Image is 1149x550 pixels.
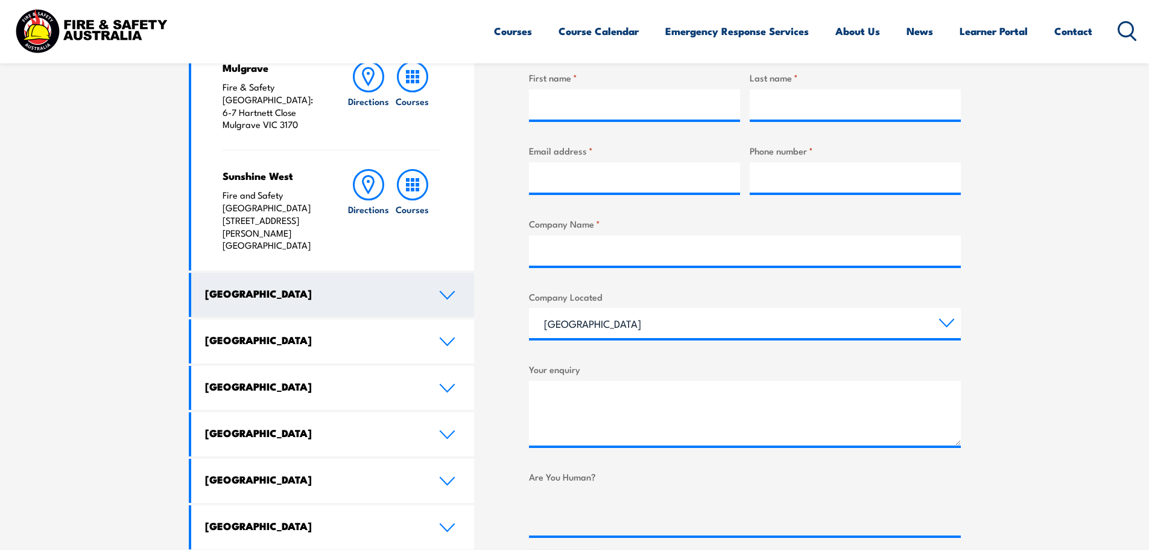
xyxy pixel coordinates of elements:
[396,95,429,107] h6: Courses
[494,15,532,47] a: Courses
[191,319,475,363] a: [GEOGRAPHIC_DATA]
[529,470,961,484] label: Are You Human?
[396,203,429,216] h6: Courses
[835,15,880,47] a: About Us
[529,362,961,376] label: Your enquiry
[347,169,390,252] a: Directions
[223,61,323,74] h4: Mulgrave
[529,144,740,158] label: Email address
[205,287,421,300] h4: [GEOGRAPHIC_DATA]
[960,15,1028,47] a: Learner Portal
[347,61,390,131] a: Directions
[223,81,323,131] p: Fire & Safety [GEOGRAPHIC_DATA]: 6-7 Hartnett Close Mulgrave VIC 3170
[205,380,421,393] h4: [GEOGRAPHIC_DATA]
[205,519,421,532] h4: [GEOGRAPHIC_DATA]
[391,169,434,252] a: Courses
[205,473,421,486] h4: [GEOGRAPHIC_DATA]
[907,15,933,47] a: News
[223,169,323,182] h4: Sunshine West
[391,61,434,131] a: Courses
[348,95,389,107] h6: Directions
[205,333,421,347] h4: [GEOGRAPHIC_DATA]
[750,71,961,85] label: Last name
[559,15,639,47] a: Course Calendar
[665,15,809,47] a: Emergency Response Services
[529,488,712,536] iframe: reCAPTCHA
[529,217,961,231] label: Company Name
[348,203,389,216] h6: Directions
[191,273,475,317] a: [GEOGRAPHIC_DATA]
[529,290,961,304] label: Company Located
[191,505,475,549] a: [GEOGRAPHIC_DATA]
[191,412,475,456] a: [GEOGRAPHIC_DATA]
[223,189,323,252] p: Fire and Safety [GEOGRAPHIC_DATA] [STREET_ADDRESS][PERSON_NAME] [GEOGRAPHIC_DATA]
[205,426,421,440] h4: [GEOGRAPHIC_DATA]
[750,144,961,158] label: Phone number
[191,459,475,503] a: [GEOGRAPHIC_DATA]
[1054,15,1092,47] a: Contact
[191,366,475,410] a: [GEOGRAPHIC_DATA]
[529,71,740,85] label: First name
